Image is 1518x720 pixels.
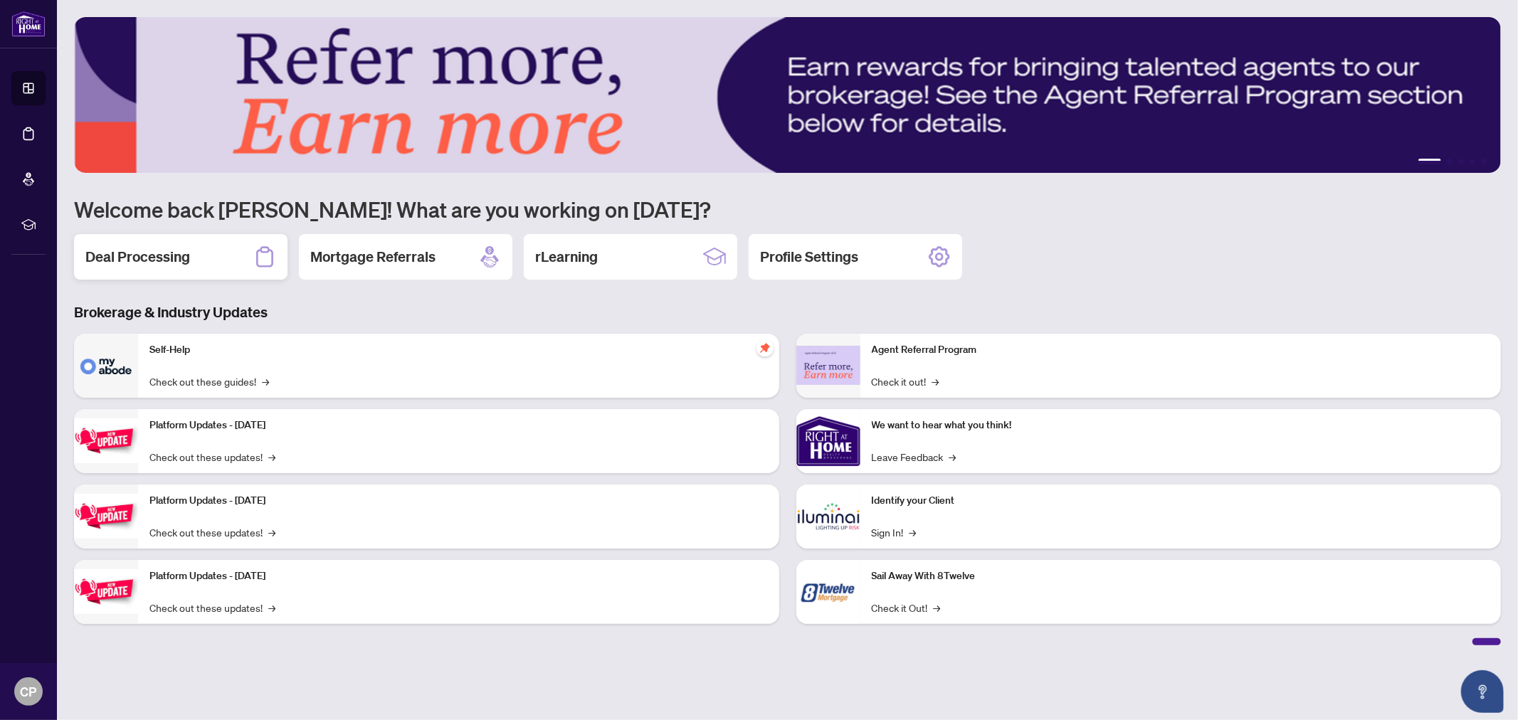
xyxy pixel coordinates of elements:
[872,524,917,540] a: Sign In!→
[21,682,37,702] span: CP
[1470,159,1475,164] button: 4
[262,374,269,389] span: →
[85,247,190,267] h2: Deal Processing
[74,569,138,614] img: Platform Updates - June 23, 2025
[910,524,917,540] span: →
[149,374,269,389] a: Check out these guides!→
[932,374,939,389] span: →
[74,334,138,398] img: Self-Help
[1447,159,1453,164] button: 2
[535,247,598,267] h2: rLearning
[268,449,275,465] span: →
[1481,159,1487,164] button: 5
[149,493,768,509] p: Platform Updates - [DATE]
[149,524,275,540] a: Check out these updates!→
[872,600,941,615] a: Check it Out!→
[74,302,1501,322] h3: Brokerage & Industry Updates
[149,600,275,615] a: Check out these updates!→
[796,560,860,624] img: Sail Away With 8Twelve
[796,346,860,385] img: Agent Referral Program
[149,418,768,433] p: Platform Updates - [DATE]
[149,568,768,584] p: Platform Updates - [DATE]
[872,449,956,465] a: Leave Feedback→
[872,374,939,389] a: Check it out!→
[268,524,275,540] span: →
[949,449,956,465] span: →
[796,409,860,473] img: We want to hear what you think!
[872,418,1490,433] p: We want to hear what you think!
[757,339,774,356] span: pushpin
[74,17,1501,173] img: Slide 0
[934,600,941,615] span: →
[11,11,46,37] img: logo
[872,493,1490,509] p: Identify your Client
[1461,670,1504,713] button: Open asap
[796,485,860,549] img: Identify your Client
[149,449,275,465] a: Check out these updates!→
[1418,159,1441,164] button: 1
[872,568,1490,584] p: Sail Away With 8Twelve
[872,342,1490,358] p: Agent Referral Program
[74,418,138,463] img: Platform Updates - July 21, 2025
[310,247,436,267] h2: Mortgage Referrals
[74,494,138,539] img: Platform Updates - July 8, 2025
[760,247,858,267] h2: Profile Settings
[74,196,1501,223] h1: Welcome back [PERSON_NAME]! What are you working on [DATE]?
[149,342,768,358] p: Self-Help
[1458,159,1464,164] button: 3
[268,600,275,615] span: →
